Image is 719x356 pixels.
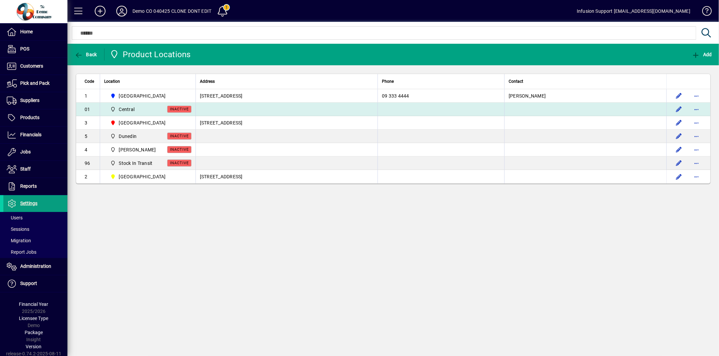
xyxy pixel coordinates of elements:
span: Products [20,115,39,120]
span: Wellington [108,173,169,181]
td: 09 333 4444 [378,89,504,103]
a: Staff [3,161,67,178]
span: Financials [20,132,41,137]
td: 96 [76,156,100,170]
span: Location [104,78,120,85]
a: Report Jobs [3,246,67,258]
span: Support [20,281,37,286]
button: Edit [673,104,684,115]
span: Contact [509,78,523,85]
div: Infusion Support [EMAIL_ADDRESS][DOMAIN_NAME] [577,6,690,16]
a: Customers [3,58,67,75]
span: Inactive [170,107,189,111]
span: Licensee Type [19,316,49,321]
span: Central [108,105,137,113]
span: Administration [20,263,51,269]
span: Back [74,52,97,57]
span: [GEOGRAPHIC_DATA] [119,93,166,99]
a: Products [3,109,67,126]
td: 3 [76,116,100,130]
div: Demo CO 040425 CLONE DONT EDIT [132,6,211,16]
span: [PERSON_NAME] [119,146,156,153]
td: [STREET_ADDRESS] [196,170,378,183]
button: Edit [673,158,684,169]
button: Edit [673,171,684,182]
span: Report Jobs [7,249,36,255]
td: [STREET_ADDRESS] [196,89,378,103]
span: Christchurch [108,119,169,127]
span: Reports [20,183,37,189]
a: Jobs [3,144,67,161]
td: 1 [76,89,100,103]
a: Migration [3,235,67,246]
button: Add [89,5,111,17]
td: 5 [76,130,100,143]
app-page-header-button: Back [67,48,104,61]
button: Back [73,48,99,61]
span: Phone [382,78,394,85]
td: 2 [76,170,100,183]
span: Add [692,52,712,57]
td: [STREET_ADDRESS] [196,116,378,130]
span: Pick and Pack [20,80,50,86]
span: [GEOGRAPHIC_DATA] [119,119,166,126]
a: Pick and Pack [3,75,67,92]
span: POS [20,46,29,51]
span: Auckland [108,92,169,100]
a: Support [3,275,67,292]
span: Inactive [170,147,189,152]
span: Central [119,106,135,113]
span: Dunedin [119,133,137,140]
button: More options [691,158,702,169]
span: Settings [20,201,37,206]
span: Migration [7,238,31,243]
span: Suppliers [20,98,39,103]
span: [GEOGRAPHIC_DATA] [119,173,166,180]
td: 01 [76,103,100,116]
span: Stock In Transit [119,160,153,167]
button: Add [690,48,714,61]
span: Address [200,78,215,85]
span: Sessions [7,226,29,232]
button: More options [691,144,702,155]
a: Users [3,212,67,223]
a: Sessions [3,223,67,235]
td: 4 [76,143,100,156]
a: Reports [3,178,67,195]
span: Customers [20,63,43,69]
div: Product Locations [110,49,191,60]
a: Knowledge Base [697,1,711,23]
button: More options [691,131,702,142]
span: Nelson [108,146,159,154]
button: Profile [111,5,132,17]
button: More options [691,104,702,115]
button: More options [691,171,702,182]
button: More options [691,117,702,128]
button: Edit [673,117,684,128]
span: Financial Year [19,301,49,307]
span: Jobs [20,149,31,154]
button: Edit [673,131,684,142]
span: Dunedin [108,132,139,140]
span: Package [25,330,43,335]
span: Version [26,344,42,349]
span: Users [7,215,23,220]
a: Home [3,24,67,40]
span: Stock In Transit [108,159,155,167]
span: Staff [20,166,31,172]
a: Administration [3,258,67,275]
a: Suppliers [3,92,67,109]
span: Home [20,29,33,34]
td: [PERSON_NAME] [504,89,666,103]
a: Financials [3,127,67,143]
button: More options [691,91,702,101]
button: Edit [673,91,684,101]
a: POS [3,41,67,58]
button: Edit [673,144,684,155]
span: Inactive [170,134,189,138]
span: Code [85,78,94,85]
span: Inactive [170,161,189,165]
